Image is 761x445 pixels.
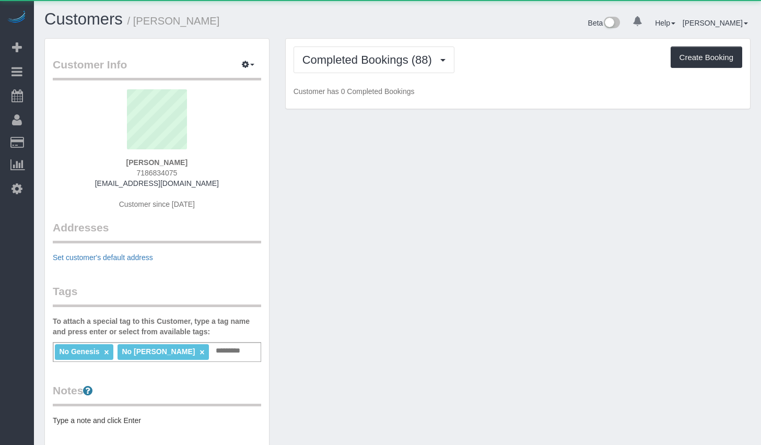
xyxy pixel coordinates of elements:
[683,19,748,27] a: [PERSON_NAME]
[53,415,261,426] pre: Type a note and click Enter
[95,179,219,188] a: [EMAIL_ADDRESS][DOMAIN_NAME]
[53,316,261,337] label: To attach a special tag to this Customer, type a tag name and press enter or select from availabl...
[53,253,153,262] a: Set customer's default address
[44,10,123,28] a: Customers
[603,17,620,30] img: New interface
[302,53,437,66] span: Completed Bookings (88)
[294,86,742,97] p: Customer has 0 Completed Bookings
[588,19,620,27] a: Beta
[127,15,220,27] small: / [PERSON_NAME]
[294,46,454,73] button: Completed Bookings (88)
[53,284,261,307] legend: Tags
[122,347,195,356] span: No [PERSON_NAME]
[655,19,675,27] a: Help
[126,158,188,167] strong: [PERSON_NAME]
[6,10,27,25] img: Automaid Logo
[104,348,109,357] a: ×
[119,200,195,208] span: Customer since [DATE]
[136,169,177,177] span: 7186834075
[671,46,742,68] button: Create Booking
[59,347,99,356] span: No Genesis
[53,383,261,406] legend: Notes
[53,57,261,80] legend: Customer Info
[200,348,204,357] a: ×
